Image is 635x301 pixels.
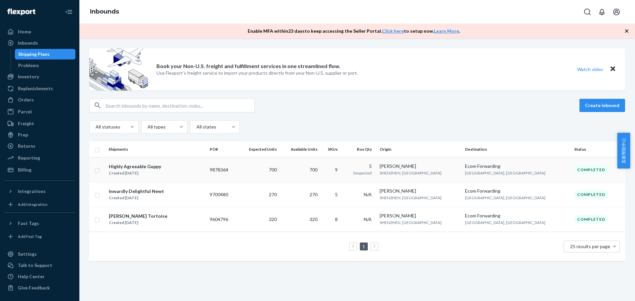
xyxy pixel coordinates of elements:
[109,213,167,219] div: [PERSON_NAME] Tortoise
[4,249,75,259] a: Settings
[18,262,52,269] div: Talk to Support
[574,190,608,199] div: Completed
[18,234,42,239] div: Add Fast Tag
[90,8,119,15] a: Inbounds
[237,141,279,157] th: Expected Units
[609,64,617,74] button: Close
[279,141,320,157] th: Available Units
[207,157,237,182] td: 9878364
[579,99,625,112] button: Create inbound
[4,165,75,175] a: Billing
[85,2,124,21] ol: breadcrumbs
[4,106,75,117] a: Parcel
[610,5,623,19] button: Open account menu
[15,49,76,59] a: Shipping Plans
[109,163,161,170] div: Highly Agreeable Guppy
[18,73,39,80] div: Inventory
[18,155,40,161] div: Reporting
[109,195,164,201] div: Created [DATE]
[310,167,317,172] span: 700
[18,167,31,173] div: Billing
[62,5,75,19] button: Close Navigation
[380,163,460,169] div: [PERSON_NAME]
[346,163,372,169] div: 5
[269,216,277,222] span: 320
[570,244,610,249] span: 25 results per page
[465,212,569,219] div: Ecom Forwarding
[18,40,38,46] div: Inbounds
[106,99,254,112] input: Search inbounds by name, destination, msku...
[335,216,338,222] span: 8
[4,26,75,37] a: Home
[4,94,75,105] a: Orders
[156,62,340,70] p: Book your Non-U.S. freight and fulfillment services in one streamlined flow.
[465,195,545,200] span: [GEOGRAPHIC_DATA], [GEOGRAPHIC_DATA]
[18,62,39,69] div: Problems
[15,60,76,71] a: Problems
[18,51,50,57] div: Shipping Plans
[4,186,75,197] button: Integrations
[462,141,571,157] th: Destination
[18,28,31,35] div: Home
[465,188,569,194] div: Ecom Forwarding
[18,108,32,115] div: Parcel
[109,188,164,195] div: Inwardly Delightful Newt
[109,170,161,176] div: Created [DATE]
[574,166,608,174] div: Completed
[207,141,237,157] th: PO#
[380,220,442,225] span: SHENZHEN, [GEOGRAPHIC_DATA]
[380,170,442,175] span: SHENZHEN, [GEOGRAPHIC_DATA]
[595,5,609,19] button: Open notifications
[310,192,317,197] span: 270
[4,153,75,163] a: Reporting
[18,251,37,257] div: Settings
[7,9,35,15] img: Flexport logo
[4,71,75,82] a: Inventory
[4,260,75,271] a: Talk to Support
[109,219,167,226] div: Created [DATE]
[573,64,607,74] button: Watch video
[4,141,75,151] a: Returns
[4,83,75,94] a: Replenishments
[156,70,358,76] p: Use Flexport’s freight service to import your products directly from your Non-U.S. supplier or port.
[248,28,460,34] p: Enable MFA within 23 days to keep accessing the Seller Portal. to setup now. .
[335,167,338,172] span: 9
[380,188,460,194] div: [PERSON_NAME]
[4,118,75,129] a: Freight
[18,284,50,291] div: Give Feedback
[465,163,569,169] div: Ecom Forwarding
[18,188,46,195] div: Integrations
[269,167,277,172] span: 700
[574,215,608,223] div: Completed
[18,96,34,103] div: Orders
[4,271,75,282] a: Help Center
[95,124,96,130] input: All statuses
[269,192,277,197] span: 270
[106,141,207,157] th: Shipments
[343,141,377,157] th: Box Qty
[364,216,372,222] span: N/A
[434,28,459,34] a: Learn More
[382,28,404,34] a: Click here
[581,5,594,19] button: Open Search Box
[335,192,338,197] span: 5
[18,143,35,149] div: Returns
[617,133,630,169] span: 卖家帮助中心
[18,220,39,227] div: Fast Tags
[380,212,460,219] div: [PERSON_NAME]
[18,202,47,207] div: Add Integration
[361,244,366,249] a: Page 1 is your current page
[4,38,75,48] a: Inbounds
[18,132,28,138] div: Prep
[380,195,442,200] span: SHENZHEN, [GEOGRAPHIC_DATA]
[353,170,372,175] span: 5 expected
[18,273,45,280] div: Help Center
[4,218,75,229] button: Fast Tags
[320,141,343,157] th: SKUs
[571,141,625,157] th: Status
[147,124,148,130] input: All types
[18,120,34,127] div: Freight
[364,192,372,197] span: N/A
[4,231,75,242] a: Add Fast Tag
